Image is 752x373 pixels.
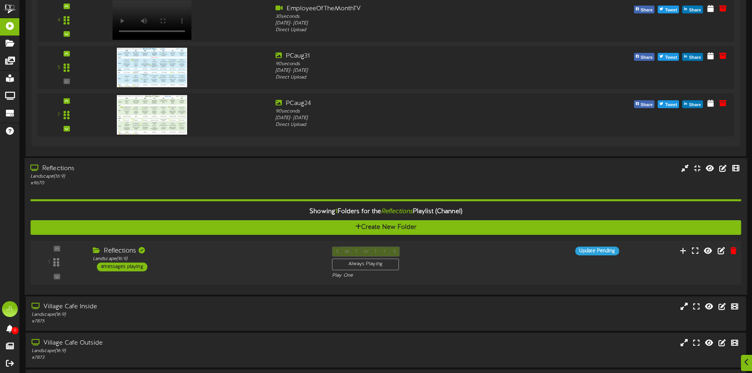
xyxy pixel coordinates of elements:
img: d5817fd3-bb1a-4975-9cef-3d2c7d34dda3.jpg [117,48,187,87]
div: Play One [332,272,499,279]
button: Share [634,6,655,13]
div: Direct Upload [276,74,554,81]
div: Village Cafe Inside [32,302,320,311]
div: Showing Folders for the Playlist (Channel) [24,203,747,220]
div: 90 seconds [276,61,554,67]
div: Direct Upload [276,27,554,34]
span: Tweet [664,53,679,62]
div: [DATE] - [DATE] [276,20,554,27]
div: Landscape ( 16:9 ) [32,348,320,354]
span: 0 [11,327,19,334]
div: # 7875 [32,318,320,325]
button: Create New Folder [30,220,741,235]
span: Share [639,101,654,109]
div: Landscape ( 16:9 ) [93,256,320,262]
button: Share [682,53,703,61]
div: 90 seconds [276,108,554,115]
img: 995424d5-fbe7-49b5-86d1-2860f9f39901.jpg [117,95,187,135]
button: Tweet [658,6,679,13]
div: Update Pending [575,247,619,255]
div: 30 seconds [276,13,554,20]
button: Share [634,100,655,108]
span: 1 [335,208,338,215]
div: 4 messages playing [97,262,147,271]
span: Share [639,6,654,15]
div: Landscape ( 16:9 ) [30,173,320,180]
div: JL [2,301,18,317]
div: Reflections [30,164,320,173]
div: Always Playing [332,259,399,270]
div: PCaug31 [276,52,554,61]
span: Share [639,53,654,62]
span: Share [687,53,703,62]
button: Tweet [658,53,679,61]
div: PCaug24 [276,99,554,108]
button: Share [682,6,703,13]
button: Share [634,53,655,61]
div: # 9670 [30,180,320,187]
span: Share [687,101,703,109]
div: # 7873 [32,354,320,361]
button: Tweet [658,100,679,108]
div: [DATE] - [DATE] [276,67,554,74]
i: Reflections [381,208,413,215]
div: Reflections [93,247,320,256]
span: Tweet [664,6,679,15]
div: [DATE] - [DATE] [276,115,554,122]
div: Direct Upload [276,122,554,128]
div: Landscape ( 16:9 ) [32,311,320,318]
button: Share [682,100,703,108]
div: EmployeeOfTheMonthTV [276,4,554,13]
span: Tweet [664,101,679,109]
span: Share [687,6,703,15]
div: Village Cafe Outside [32,339,320,348]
